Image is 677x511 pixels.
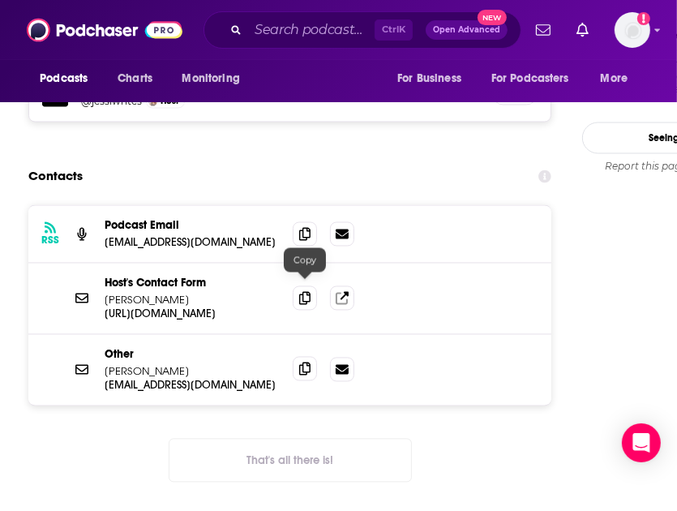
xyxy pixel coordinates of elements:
[481,63,593,94] button: open menu
[248,17,375,43] input: Search podcasts, credits, & more...
[107,63,162,94] a: Charts
[615,12,650,48] span: Logged in as megcassidy
[375,19,413,41] span: Ctrl K
[570,16,595,44] a: Show notifications dropdown
[386,63,482,94] button: open menu
[105,219,280,233] p: Podcast Email
[637,12,650,25] svg: Add a profile image
[105,277,280,290] p: Host's Contact Form
[41,234,59,247] h3: RSS
[40,67,88,90] span: Podcasts
[601,67,628,90] span: More
[433,26,500,34] span: Open Advanced
[397,67,461,90] span: For Business
[182,67,239,90] span: Monitoring
[28,63,109,94] button: open menu
[161,97,178,107] span: Host
[529,16,557,44] a: Show notifications dropdown
[105,365,280,379] p: [PERSON_NAME]
[204,11,521,49] div: Search podcasts, credits, & more...
[478,10,507,25] span: New
[491,67,569,90] span: For Podcasters
[27,15,182,45] img: Podchaser - Follow, Share and Rate Podcasts
[105,236,280,250] p: [EMAIL_ADDRESS][DOMAIN_NAME]
[426,20,508,40] button: Open AdvancedNew
[284,248,326,273] div: Copy
[28,161,83,192] h2: Contacts
[105,348,280,362] p: Other
[118,67,152,90] span: Charts
[105,379,280,393] p: [EMAIL_ADDRESS][DOMAIN_NAME]
[169,439,412,483] button: Nothing here.
[170,63,260,94] button: open menu
[148,97,157,106] img: Jessi Hempel
[589,63,649,94] button: open menu
[81,96,142,108] a: @jessiwrites
[105,294,280,307] p: [PERSON_NAME]
[615,12,650,48] img: User Profile
[615,12,650,48] button: Show profile menu
[105,307,280,321] p: [URL][DOMAIN_NAME]
[622,423,661,462] div: Open Intercom Messenger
